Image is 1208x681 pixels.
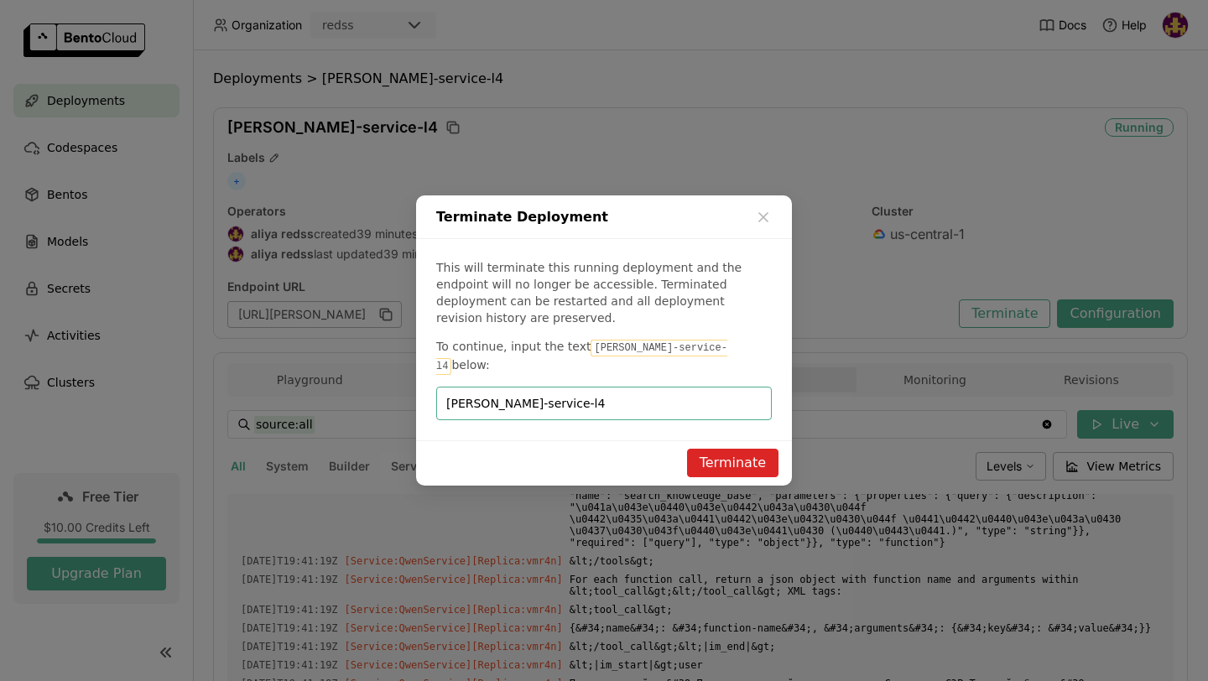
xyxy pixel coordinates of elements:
[416,195,792,486] div: dialog
[416,195,792,239] div: Terminate Deployment
[451,358,489,372] span: below:
[436,340,591,353] span: To continue, input the text
[436,259,772,326] p: This will terminate this running deployment and the endpoint will no longer be accessible. Termin...
[687,449,778,477] button: Terminate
